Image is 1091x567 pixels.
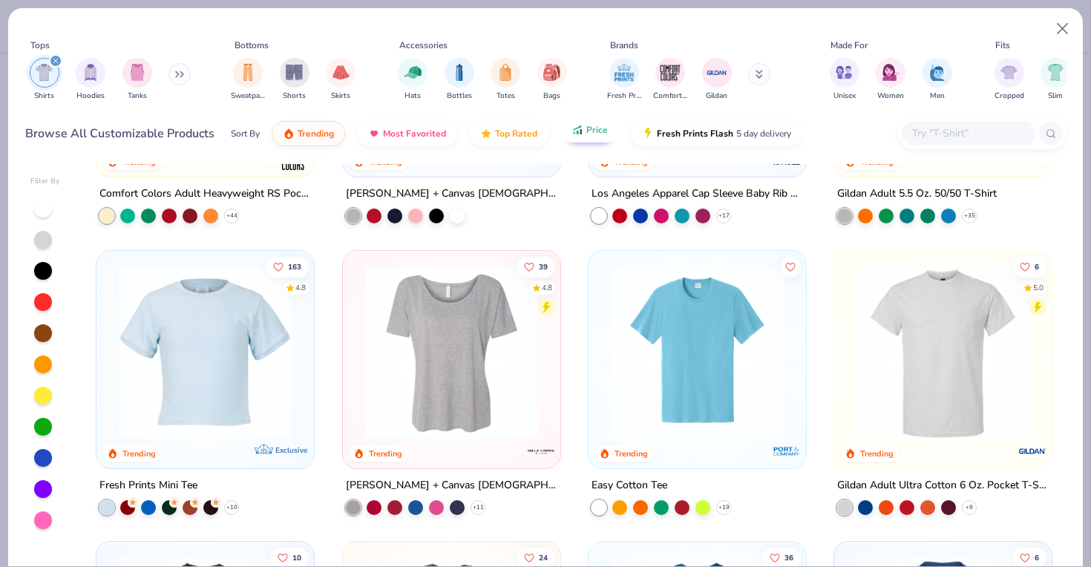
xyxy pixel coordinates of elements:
img: Unisex Image [836,64,853,81]
img: Men Image [929,64,946,81]
div: filter for Fresh Prints [607,58,641,102]
img: 2768f77b-3536-41c3-9bcb-e17f4bd5ff68 [849,265,1037,438]
div: Gildan Adult 5.5 Oz. 50/50 T-Shirt [837,185,997,203]
div: Easy Cotton Tee [592,476,667,495]
button: Price [560,117,619,142]
span: Top Rated [495,128,537,140]
div: filter for Gildan [702,58,732,102]
span: + 10 [226,503,237,512]
span: 39 [538,263,547,270]
div: Accessories [399,39,448,52]
span: + 9 [966,503,973,512]
span: Bags [543,91,560,102]
div: filter for Comfort Colors [653,58,687,102]
img: Port & Company logo [772,436,802,466]
span: 5 day delivery [736,125,791,142]
button: filter button [445,58,474,102]
div: 4.8 [541,282,551,293]
span: Totes [497,91,515,102]
button: Top Rated [469,121,548,146]
div: Tops [30,39,50,52]
span: Unisex [833,91,856,102]
button: filter button [122,58,152,102]
span: Men [930,91,945,102]
span: Gildan [706,91,727,102]
button: filter button [607,58,641,102]
span: 6 [1035,554,1039,561]
div: 5.0 [1033,282,1044,293]
img: Bella + Canvas logo [526,436,556,466]
span: 36 [784,554,793,561]
button: Like [1012,256,1046,277]
span: 163 [288,263,301,270]
img: TopRated.gif [480,128,492,140]
div: filter for Totes [491,58,520,102]
span: + 44 [226,212,237,220]
img: dcfe7741-dfbe-4acc-ad9a-3b0f92b71621 [111,265,299,438]
span: Most Favorited [383,128,446,140]
span: Comfort Colors [653,91,687,102]
button: filter button [326,58,356,102]
div: Filter By [30,176,60,187]
span: + 35 [964,212,975,220]
img: Bags Image [543,64,560,81]
span: Price [586,124,608,136]
button: filter button [491,58,520,102]
button: Like [780,256,801,277]
img: Sweatpants Image [240,64,256,81]
div: [PERSON_NAME] + Canvas [DEMOGRAPHIC_DATA]' Micro Ribbed Baby Tee [346,185,557,203]
div: filter for Hats [398,58,427,102]
div: 4.8 [295,282,306,293]
button: Like [266,256,309,277]
button: filter button [923,58,952,102]
span: Bottles [447,91,472,102]
button: filter button [537,58,567,102]
div: filter for Skirts [326,58,356,102]
span: Sweatpants [231,91,265,102]
div: filter for Men [923,58,952,102]
img: most_fav.gif [368,128,380,140]
div: [PERSON_NAME] + Canvas [DEMOGRAPHIC_DATA]' Slouchy T-Shirt [346,476,557,495]
div: filter for Hoodies [76,58,105,102]
div: Sort By [231,127,260,140]
div: Fresh Prints Mini Tee [99,476,197,495]
img: Fresh Prints Image [613,62,635,84]
img: Hoodies Image [82,64,99,81]
span: Fresh Prints [607,91,641,102]
span: Women [877,91,904,102]
button: filter button [830,58,859,102]
div: Gildan Adult Ultra Cotton 6 Oz. Pocket T-Shirt [837,476,1049,495]
div: filter for Shorts [280,58,309,102]
img: trending.gif [283,128,295,140]
span: 24 [538,554,547,561]
button: filter button [995,58,1024,102]
span: 10 [292,554,301,561]
div: Comfort Colors Adult Heavyweight RS Pocket T-Shirt [99,185,311,203]
img: Gildan logo [1018,436,1047,466]
span: + 19 [718,503,729,512]
span: Hats [404,91,421,102]
span: + 11 [472,503,483,512]
span: Skirts [331,91,350,102]
img: Cropped Image [1000,64,1018,81]
span: Fresh Prints Flash [657,128,733,140]
img: Tanks Image [129,64,145,81]
button: filter button [76,58,105,102]
div: filter for Bottles [445,58,474,102]
button: filter button [280,58,309,102]
span: Hoodies [76,91,105,102]
img: 66c9def3-396c-43f3-89a1-c921e7bc6e99 [358,265,545,438]
span: Cropped [995,91,1024,102]
img: flash.gif [642,128,654,140]
span: + 17 [718,212,729,220]
div: filter for Shirts [30,58,59,102]
div: filter for Tanks [122,58,152,102]
div: filter for Bags [537,58,567,102]
img: Slim Image [1047,64,1064,81]
img: Hats Image [404,64,422,81]
span: Tanks [128,91,147,102]
div: filter for Cropped [995,58,1024,102]
div: filter for Women [876,58,905,102]
div: Los Angeles Apparel Cap Sleeve Baby Rib Crop Top [592,185,803,203]
img: Skirts Image [332,64,350,81]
